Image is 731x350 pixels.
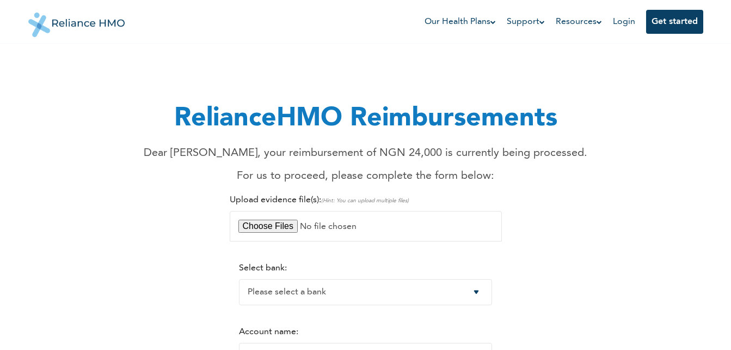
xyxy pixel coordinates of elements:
[613,17,635,26] a: Login
[556,15,602,28] a: Resources
[646,10,703,34] button: Get started
[144,99,587,138] h1: RelianceHMO Reimbursements
[144,168,587,184] p: For us to proceed, please complete the form below:
[425,15,496,28] a: Our Health Plans
[230,196,409,204] label: Upload evidence file(s):
[507,15,545,28] a: Support
[239,264,287,273] label: Select bank:
[239,328,298,336] label: Account name:
[321,198,409,203] span: (Hint: You can upload multiple files)
[144,145,587,161] p: Dear [PERSON_NAME], your reimbursement of NGN 24,000 is currently being processed.
[28,4,125,37] img: Reliance HMO's Logo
